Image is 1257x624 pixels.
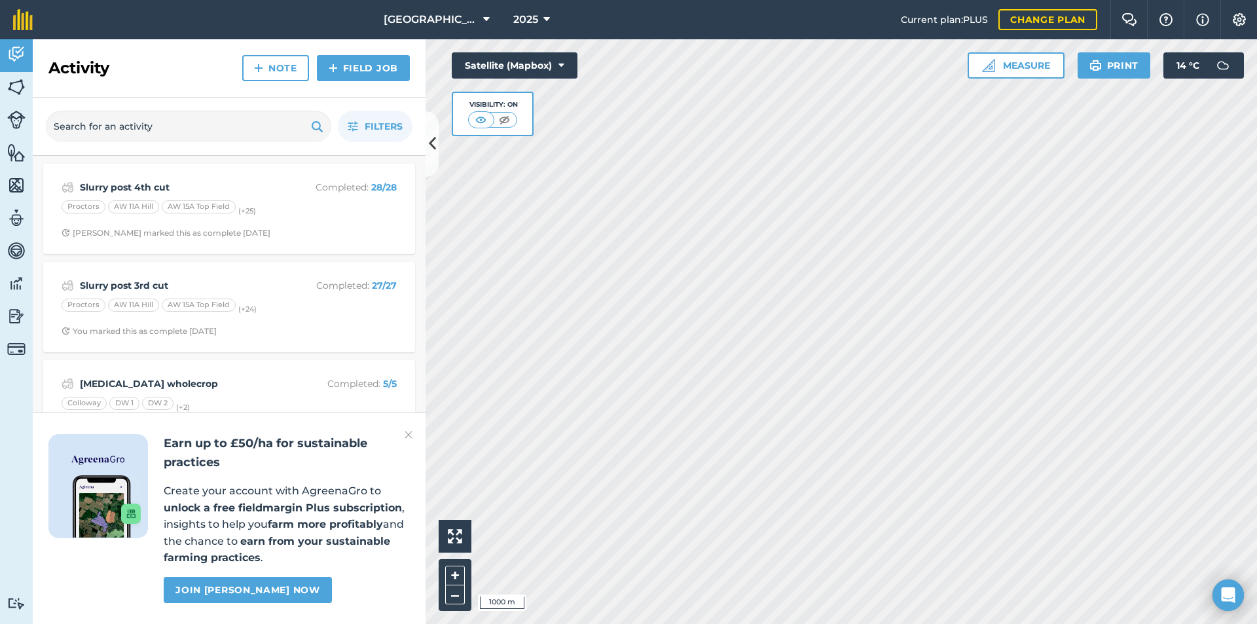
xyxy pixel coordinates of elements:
a: [MEDICAL_DATA] wholecropCompleted: 5/5CollowayDW 1DW 2(+2)Clock with arrow pointing clockwiseYou ... [51,368,407,443]
strong: 27 / 27 [372,280,397,291]
img: svg+xml;base64,PHN2ZyB4bWxucz0iaHR0cDovL3d3dy53My5vcmcvMjAwMC9zdmciIHdpZHRoPSIxOSIgaGVpZ2h0PSIyNC... [311,119,323,134]
div: Proctors [62,299,105,312]
strong: [MEDICAL_DATA] wholecrop [80,376,287,391]
span: [GEOGRAPHIC_DATA] [384,12,478,28]
a: Note [242,55,309,81]
h2: Earn up to £50/ha for sustainable practices [164,434,410,472]
img: svg+xml;base64,PHN2ZyB4bWxucz0iaHR0cDovL3d3dy53My5vcmcvMjAwMC9zdmciIHdpZHRoPSIyMiIgaGVpZ2h0PSIzMC... [405,427,412,443]
strong: 28 / 28 [371,181,397,193]
img: svg+xml;base64,PHN2ZyB4bWxucz0iaHR0cDovL3d3dy53My5vcmcvMjAwMC9zdmciIHdpZHRoPSIxOSIgaGVpZ2h0PSIyNC... [1089,58,1102,73]
a: Change plan [998,9,1097,30]
img: svg+xml;base64,PD94bWwgdmVyc2lvbj0iMS4wIiBlbmNvZGluZz0idXRmLTgiPz4KPCEtLSBHZW5lcmF0b3I6IEFkb2JlIE... [1210,52,1236,79]
img: svg+xml;base64,PHN2ZyB4bWxucz0iaHR0cDovL3d3dy53My5vcmcvMjAwMC9zdmciIHdpZHRoPSI1MCIgaGVpZ2h0PSI0MC... [473,113,489,126]
img: Two speech bubbles overlapping with the left bubble in the forefront [1121,13,1137,26]
button: Print [1078,52,1151,79]
a: Field Job [317,55,410,81]
small: (+ 2 ) [176,403,190,412]
span: Filters [365,119,403,134]
img: svg+xml;base64,PD94bWwgdmVyc2lvbj0iMS4wIiBlbmNvZGluZz0idXRmLTgiPz4KPCEtLSBHZW5lcmF0b3I6IEFkb2JlIE... [62,278,74,293]
img: svg+xml;base64,PHN2ZyB4bWxucz0iaHR0cDovL3d3dy53My5vcmcvMjAwMC9zdmciIHdpZHRoPSI1NiIgaGVpZ2h0PSI2MC... [7,175,26,195]
img: svg+xml;base64,PD94bWwgdmVyc2lvbj0iMS4wIiBlbmNvZGluZz0idXRmLTgiPz4KPCEtLSBHZW5lcmF0b3I6IEFkb2JlIE... [62,376,74,392]
img: A question mark icon [1158,13,1174,26]
p: Completed : [293,376,397,391]
img: svg+xml;base64,PHN2ZyB4bWxucz0iaHR0cDovL3d3dy53My5vcmcvMjAwMC9zdmciIHdpZHRoPSI1NiIgaGVpZ2h0PSI2MC... [7,143,26,162]
a: Slurry post 4th cutCompleted: 28/28ProctorsAW 11A HillAW 15A Top Field(+25)Clock with arrow point... [51,172,407,246]
img: svg+xml;base64,PD94bWwgdmVyc2lvbj0iMS4wIiBlbmNvZGluZz0idXRmLTgiPz4KPCEtLSBHZW5lcmF0b3I6IEFkb2JlIE... [62,179,74,195]
div: Visibility: On [468,100,518,110]
div: [PERSON_NAME] marked this as complete [DATE] [62,228,270,238]
span: 14 ° C [1176,52,1199,79]
div: DW 1 [109,397,139,410]
div: AW 15A Top Field [162,200,236,213]
div: AW 11A Hill [108,299,159,312]
img: svg+xml;base64,PD94bWwgdmVyc2lvbj0iMS4wIiBlbmNvZGluZz0idXRmLTgiPz4KPCEtLSBHZW5lcmF0b3I6IEFkb2JlIE... [7,111,26,129]
img: svg+xml;base64,PD94bWwgdmVyc2lvbj0iMS4wIiBlbmNvZGluZz0idXRmLTgiPz4KPCEtLSBHZW5lcmF0b3I6IEFkb2JlIE... [7,241,26,261]
span: Current plan : PLUS [901,12,988,27]
small: (+ 24 ) [238,304,257,314]
img: Ruler icon [982,59,995,72]
button: Filters [338,111,412,142]
img: svg+xml;base64,PD94bWwgdmVyc2lvbj0iMS4wIiBlbmNvZGluZz0idXRmLTgiPz4KPCEtLSBHZW5lcmF0b3I6IEFkb2JlIE... [7,306,26,326]
img: Four arrows, one pointing top left, one top right, one bottom right and the last bottom left [448,529,462,543]
small: (+ 25 ) [238,206,256,215]
h2: Activity [48,58,109,79]
button: + [445,566,465,585]
strong: Slurry post 3rd cut [80,278,287,293]
img: Clock with arrow pointing clockwise [62,229,70,237]
button: – [445,585,465,604]
img: svg+xml;base64,PD94bWwgdmVyc2lvbj0iMS4wIiBlbmNvZGluZz0idXRmLTgiPz4KPCEtLSBHZW5lcmF0b3I6IEFkb2JlIE... [7,340,26,358]
strong: unlock a free fieldmargin Plus subscription [164,502,402,514]
img: svg+xml;base64,PHN2ZyB4bWxucz0iaHR0cDovL3d3dy53My5vcmcvMjAwMC9zdmciIHdpZHRoPSIxNyIgaGVpZ2h0PSIxNy... [1196,12,1209,28]
img: svg+xml;base64,PHN2ZyB4bWxucz0iaHR0cDovL3d3dy53My5vcmcvMjAwMC9zdmciIHdpZHRoPSI1NiIgaGVpZ2h0PSI2MC... [7,77,26,97]
button: 14 °C [1163,52,1244,79]
a: Join [PERSON_NAME] now [164,577,331,603]
img: Clock with arrow pointing clockwise [62,327,70,335]
strong: farm more profitably [268,518,383,530]
div: Colloway [62,397,107,410]
button: Measure [968,52,1065,79]
img: svg+xml;base64,PHN2ZyB4bWxucz0iaHR0cDovL3d3dy53My5vcmcvMjAwMC9zdmciIHdpZHRoPSI1MCIgaGVpZ2h0PSI0MC... [496,113,513,126]
img: svg+xml;base64,PD94bWwgdmVyc2lvbj0iMS4wIiBlbmNvZGluZz0idXRmLTgiPz4KPCEtLSBHZW5lcmF0b3I6IEFkb2JlIE... [7,597,26,610]
a: Slurry post 3rd cutCompleted: 27/27ProctorsAW 11A HillAW 15A Top Field(+24)Clock with arrow point... [51,270,407,344]
img: Screenshot of the Gro app [73,475,141,538]
strong: earn from your sustainable farming practices [164,535,390,564]
img: svg+xml;base64,PHN2ZyB4bWxucz0iaHR0cDovL3d3dy53My5vcmcvMjAwMC9zdmciIHdpZHRoPSIxNCIgaGVpZ2h0PSIyNC... [254,60,263,76]
div: Proctors [62,200,105,213]
p: Completed : [293,180,397,194]
strong: 5 / 5 [383,378,397,390]
div: AW 15A Top Field [162,299,236,312]
button: Satellite (Mapbox) [452,52,577,79]
img: svg+xml;base64,PD94bWwgdmVyc2lvbj0iMS4wIiBlbmNvZGluZz0idXRmLTgiPz4KPCEtLSBHZW5lcmF0b3I6IEFkb2JlIE... [7,274,26,293]
img: svg+xml;base64,PD94bWwgdmVyc2lvbj0iMS4wIiBlbmNvZGluZz0idXRmLTgiPz4KPCEtLSBHZW5lcmF0b3I6IEFkb2JlIE... [7,45,26,64]
div: Open Intercom Messenger [1212,579,1244,611]
img: svg+xml;base64,PHN2ZyB4bWxucz0iaHR0cDovL3d3dy53My5vcmcvMjAwMC9zdmciIHdpZHRoPSIxNCIgaGVpZ2h0PSIyNC... [329,60,338,76]
img: A cog icon [1231,13,1247,26]
img: fieldmargin Logo [13,9,33,30]
span: 2025 [513,12,538,28]
img: svg+xml;base64,PD94bWwgdmVyc2lvbj0iMS4wIiBlbmNvZGluZz0idXRmLTgiPz4KPCEtLSBHZW5lcmF0b3I6IEFkb2JlIE... [7,208,26,228]
div: DW 2 [142,397,173,410]
p: Completed : [293,278,397,293]
input: Search for an activity [46,111,331,142]
div: You marked this as complete [DATE] [62,326,217,337]
div: AW 11A Hill [108,200,159,213]
p: Create your account with AgreenaGro to , insights to help you and the chance to . [164,483,410,566]
strong: Slurry post 4th cut [80,180,287,194]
